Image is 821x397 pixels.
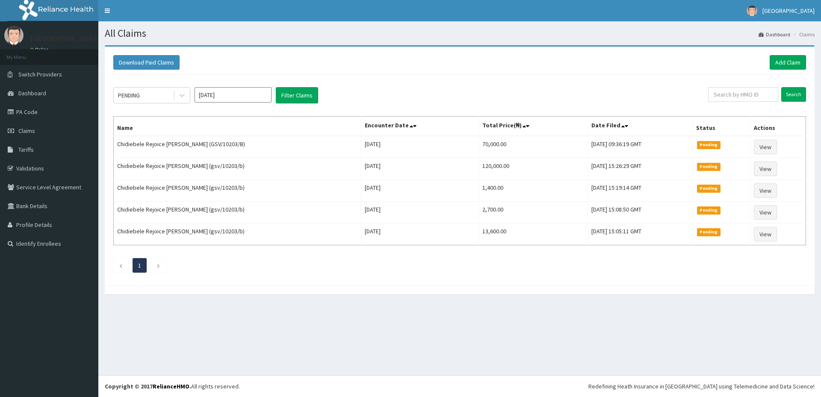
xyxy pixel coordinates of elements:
input: Select Month and Year [195,87,272,103]
th: Status [693,117,750,136]
input: Search [781,87,806,102]
a: Next page [157,262,160,269]
td: Chidiebele Rejoice [PERSON_NAME] (gsv/10203/b) [114,223,361,245]
td: [DATE] [361,202,479,223]
div: Redefining Heath Insurance in [GEOGRAPHIC_DATA] using Telemedicine and Data Science! [588,382,815,391]
td: [DATE] 15:19:14 GMT [588,180,693,202]
td: [DATE] [361,223,479,245]
td: Chidiebele Rejoice [PERSON_NAME] (gsv/10203/b) [114,180,361,202]
td: 70,000.00 [478,136,588,158]
a: View [754,140,777,154]
p: [GEOGRAPHIC_DATA] [30,35,100,42]
strong: Copyright © 2017 . [105,382,191,390]
img: User Image [747,6,757,16]
td: Chidiebele Rejoice [PERSON_NAME] (GSV/10203/B) [114,136,361,158]
td: [DATE] 15:26:29 GMT [588,158,693,180]
td: Chidiebele Rejoice [PERSON_NAME] (gsv/10203/b) [114,202,361,223]
footer: All rights reserved. [98,375,821,397]
span: Claims [18,127,35,135]
button: Filter Claims [276,87,318,103]
a: View [754,162,777,176]
input: Search by HMO ID [708,87,778,102]
button: Download Paid Claims [113,55,180,70]
td: [DATE] [361,180,479,202]
a: Previous page [119,262,123,269]
span: Pending [697,141,721,149]
td: [DATE] [361,158,479,180]
span: Switch Providers [18,71,62,78]
td: 2,700.00 [478,202,588,223]
td: [DATE] [361,136,479,158]
img: User Image [4,26,24,45]
span: Pending [697,206,721,214]
a: RelianceHMO [153,382,189,390]
td: [DATE] 09:36:19 GMT [588,136,693,158]
a: Online [30,47,50,53]
span: [GEOGRAPHIC_DATA] [762,7,815,15]
td: 1,400.00 [478,180,588,202]
td: Chidiebele Rejoice [PERSON_NAME] (gsv/10203/b) [114,158,361,180]
a: Add Claim [770,55,806,70]
span: Tariffs [18,146,34,153]
a: View [754,227,777,241]
div: PENDING [118,91,140,100]
span: Pending [697,228,721,236]
a: Page 1 is your current page [138,262,141,269]
th: Name [114,117,361,136]
h1: All Claims [105,28,815,39]
th: Actions [750,117,806,136]
th: Encounter Date [361,117,479,136]
td: 13,600.00 [478,223,588,245]
a: Dashboard [759,31,790,38]
span: Dashboard [18,89,46,97]
td: [DATE] 15:08:50 GMT [588,202,693,223]
span: Pending [697,163,721,171]
th: Total Price(₦) [478,117,588,136]
th: Date Filed [588,117,693,136]
td: [DATE] 15:05:11 GMT [588,223,693,245]
a: View [754,183,777,198]
a: View [754,205,777,220]
td: 120,000.00 [478,158,588,180]
span: Pending [697,185,721,192]
li: Claims [791,31,815,38]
